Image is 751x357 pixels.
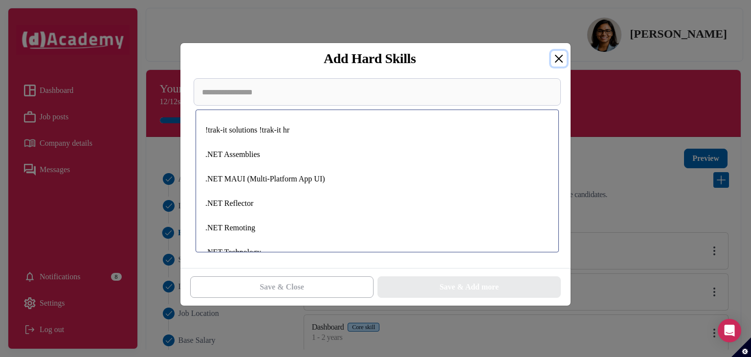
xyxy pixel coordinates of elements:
div: .NET Reflector [201,193,553,214]
div: Save & Add more [440,281,499,293]
div: Open Intercom Messenger [718,319,741,342]
div: .NET Technology [201,242,553,263]
div: !trak-it solutions !trak-it hr [201,120,553,140]
button: Save & Add more [377,276,561,298]
div: Save & Close [260,281,304,293]
div: .NET MAUI (Multi-Platform App UI) [201,169,553,189]
button: Close [551,51,567,67]
button: Set cookie preferences [731,337,751,357]
div: .NET Remoting [201,218,553,238]
div: Add Hard Skills [188,51,551,67]
button: Save & Close [190,276,374,298]
div: .NET Assemblies [201,144,553,165]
